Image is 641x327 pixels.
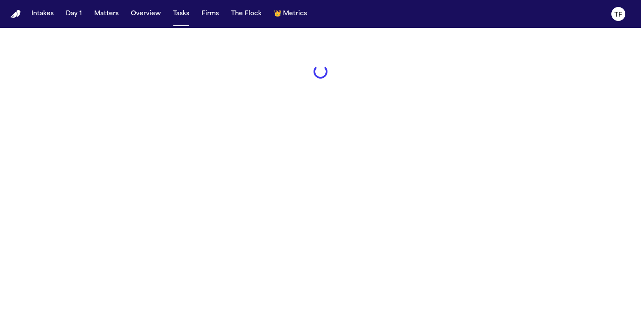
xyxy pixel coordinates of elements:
[127,6,164,22] button: Overview
[270,6,310,22] button: crownMetrics
[228,6,265,22] button: The Flock
[91,6,122,22] button: Matters
[10,10,21,18] img: Finch Logo
[170,6,193,22] button: Tasks
[10,10,21,18] a: Home
[198,6,222,22] button: Firms
[28,6,57,22] button: Intakes
[62,6,85,22] button: Day 1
